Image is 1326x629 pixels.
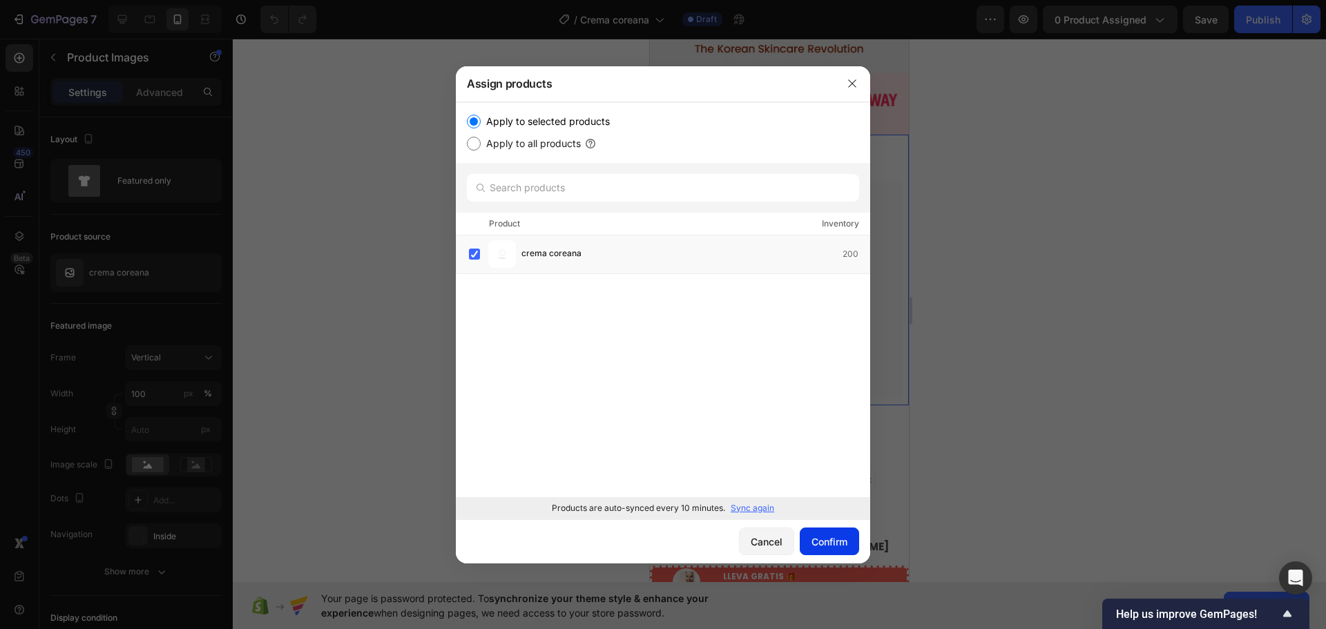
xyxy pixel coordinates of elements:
[751,534,782,549] div: Cancel
[467,174,859,202] input: Search products
[800,528,859,555] button: Confirm
[175,435,222,447] p: No discount
[10,501,239,515] strong: 💧 Reafirma & Revitaliza [PERSON_NAME]
[37,108,247,134] p: Catch your customer's attention with attracted media.
[456,66,834,101] div: Assign products
[731,502,774,514] p: Sync again
[456,102,870,519] div: />
[552,502,725,514] p: Products are auto-synced every 10 minutes.
[481,135,581,152] label: Apply to all products
[10,463,184,478] strong: ✨ Efecto Porcelana al Instante
[1279,561,1312,594] div: Open Intercom Messenger
[65,122,106,132] span: Add image
[1116,608,1279,621] span: Help us improve GemPages!
[822,217,859,231] div: Inventory
[1116,606,1296,622] button: Show survey - Help us improve GemPages!
[17,104,84,116] div: Product Images
[105,402,207,414] p: / 600+ Clientes Felices
[488,240,516,268] img: product-img
[521,246,582,262] span: crema coreana
[489,217,520,231] div: Product
[106,122,157,132] span: or
[811,534,847,549] div: Confirm
[96,437,162,445] p: No compare price
[10,482,116,496] strong: 🌿 Reduce arrugas
[843,247,869,261] div: 200
[739,528,794,555] button: Cancel
[119,122,157,132] span: sync data
[73,532,146,543] strong: LLEVA GRATIS 🎁
[481,113,610,130] label: Apply to selected products
[33,429,86,454] div: $19.90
